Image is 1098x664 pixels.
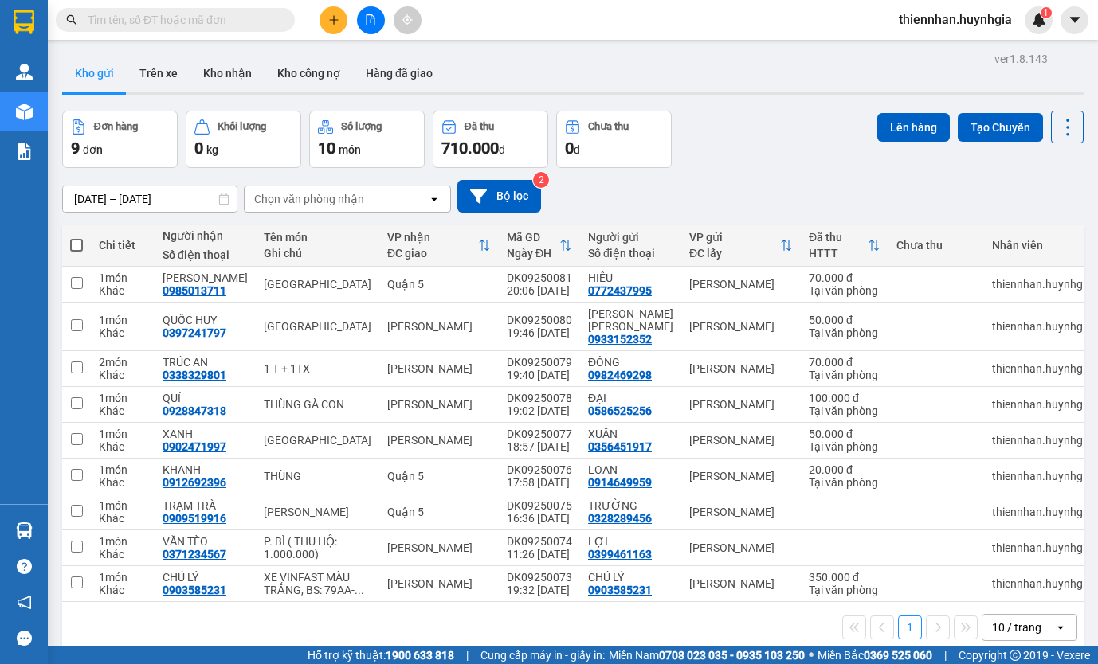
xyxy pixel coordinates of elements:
[992,362,1092,375] div: thiennhan.huynhgia
[507,247,559,260] div: Ngày ĐH
[659,649,805,662] strong: 0708 023 035 - 0935 103 250
[507,392,572,404] div: DK09250078
[264,247,371,260] div: Ghi chú
[507,499,572,512] div: DK09250075
[689,320,793,333] div: [PERSON_NAME]
[16,143,33,160] img: solution-icon
[357,6,385,34] button: file-add
[809,404,880,417] div: Tại văn phòng
[992,320,1092,333] div: thiennhan.huynhgia
[17,559,32,574] span: question-circle
[264,470,371,482] div: THÙNG
[944,646,947,664] span: |
[163,392,248,404] div: QUÍ
[17,595,32,610] span: notification
[689,278,793,291] div: [PERSON_NAME]
[588,571,673,584] div: CHÚ LÝ
[328,14,339,25] span: plus
[992,434,1092,447] div: thiennhan.huynhgia
[994,50,1048,68] div: ver 1.8.143
[71,139,80,158] span: 9
[99,463,147,476] div: 1 món
[99,271,147,284] div: 1 món
[507,476,572,489] div: 17:58 [DATE]
[533,172,549,188] sup: 2
[1032,13,1046,27] img: icon-new-feature
[99,548,147,560] div: Khác
[465,121,494,132] div: Đã thu
[992,278,1092,291] div: thiennhan.huynhgia
[99,440,147,453] div: Khác
[355,584,364,596] span: ...
[163,440,226,453] div: 0902471997
[809,584,880,596] div: Tại văn phòng
[17,631,32,646] span: message
[588,356,673,369] div: ĐÔNG
[1041,7,1052,18] sup: 1
[992,619,1041,635] div: 10 / trang
[681,225,801,267] th: Toggle SortBy
[99,356,147,369] div: 2 món
[163,404,226,417] div: 0928847318
[588,247,673,260] div: Số điện thoại
[387,434,491,447] div: [PERSON_NAME]
[507,512,572,525] div: 16:36 [DATE]
[62,111,178,168] button: Đơn hàng9đơn
[14,10,34,34] img: logo-vxr
[353,54,445,92] button: Hàng đã giao
[99,392,147,404] div: 1 món
[94,121,138,132] div: Đơn hàng
[127,54,190,92] button: Trên xe
[809,356,880,369] div: 70.000 đ
[565,139,574,158] span: 0
[264,571,371,596] div: XE VINFAST MÀU TRẮNG, BS: 79AA- 09027 ( KHÔNG KÈM CHÌA KHÓ)
[402,14,413,25] span: aim
[809,476,880,489] div: Tại văn phòng
[387,231,478,244] div: VP nhận
[99,512,147,525] div: Khác
[499,143,505,156] span: đ
[441,139,499,158] span: 710.000
[689,506,793,518] div: [PERSON_NAME]
[689,577,793,590] div: [PERSON_NAME]
[387,506,491,518] div: Quận 5
[898,615,922,639] button: 1
[689,541,793,554] div: [PERSON_NAME]
[588,307,673,333] div: TRẦN GIA TUYỀN
[428,193,441,205] svg: open
[433,111,548,168] button: Đã thu710.000đ
[809,247,868,260] div: HTTT
[163,369,226,381] div: 0338329801
[387,541,491,554] div: [PERSON_NAME]
[254,191,364,207] div: Chọn văn phòng nhận
[163,248,248,261] div: Số điện thoại
[809,369,880,381] div: Tại văn phòng
[689,434,793,447] div: [PERSON_NAME]
[992,577,1092,590] div: thiennhan.huynhgia
[99,239,147,252] div: Chi tiết
[99,314,147,326] div: 1 món
[186,111,301,168] button: Khối lượng0kg
[574,143,580,156] span: đ
[163,512,226,525] div: 0909519916
[507,548,572,560] div: 11:26 [DATE]
[809,428,880,440] div: 50.000 đ
[99,404,147,417] div: Khác
[365,14,376,25] span: file-add
[264,535,371,560] div: P. BÌ ( THU HỘ: 1.000.000)
[318,139,335,158] span: 10
[264,231,371,244] div: Tên món
[992,239,1092,252] div: Nhân viên
[163,314,248,326] div: QUỐC HUY
[507,284,572,297] div: 20:06 [DATE]
[588,440,652,453] div: 0356451917
[809,314,880,326] div: 50.000 đ
[99,584,147,596] div: Khác
[1061,6,1088,34] button: caret-down
[809,271,880,284] div: 70.000 đ
[218,121,266,132] div: Khối lượng
[386,649,454,662] strong: 1900 633 818
[457,180,541,213] button: Bộ lọc
[387,470,491,482] div: Quận 5
[507,428,572,440] div: DK09250077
